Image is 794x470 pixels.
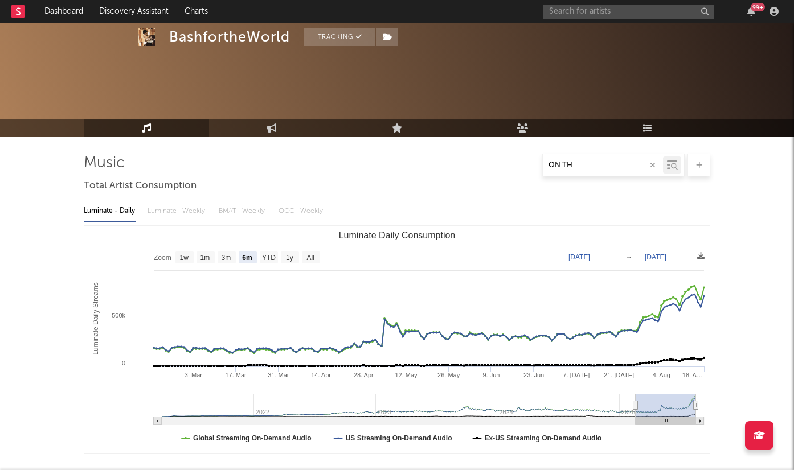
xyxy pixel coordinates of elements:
[653,372,670,378] text: 4. Aug
[122,360,125,366] text: 0
[84,201,136,221] div: Luminate - Daily
[306,254,314,262] text: All
[485,434,602,442] text: Ex-US Streaming On-Demand Audio
[112,312,125,319] text: 500k
[354,372,374,378] text: 28. Apr
[169,28,290,46] div: BashfortheWorld
[185,372,203,378] text: 3. Mar
[242,254,252,262] text: 6m
[180,254,189,262] text: 1w
[437,372,460,378] text: 26. May
[751,3,765,11] div: 99 +
[346,434,452,442] text: US Streaming On-Demand Audio
[339,230,456,240] text: Luminate Daily Consumption
[543,161,663,170] input: Search by song name or URL
[543,5,714,19] input: Search for artists
[222,254,231,262] text: 3m
[286,254,293,262] text: 1y
[747,7,755,16] button: 99+
[568,253,590,261] text: [DATE]
[482,372,500,378] text: 9. Jun
[268,372,289,378] text: 31. Mar
[84,226,710,453] svg: Luminate Daily Consumption
[311,372,331,378] text: 14. Apr
[84,179,197,193] span: Total Artist Consumption
[262,254,276,262] text: YTD
[645,253,666,261] text: [DATE]
[92,282,100,354] text: Luminate Daily Streams
[154,254,171,262] text: Zoom
[604,372,634,378] text: 21. [DATE]
[304,28,375,46] button: Tracking
[523,372,544,378] text: 23. Jun
[200,254,210,262] text: 1m
[625,253,632,261] text: →
[225,372,247,378] text: 17. Mar
[563,372,590,378] text: 7. [DATE]
[193,434,312,442] text: Global Streaming On-Demand Audio
[395,372,418,378] text: 12. May
[682,372,703,378] text: 18. A…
